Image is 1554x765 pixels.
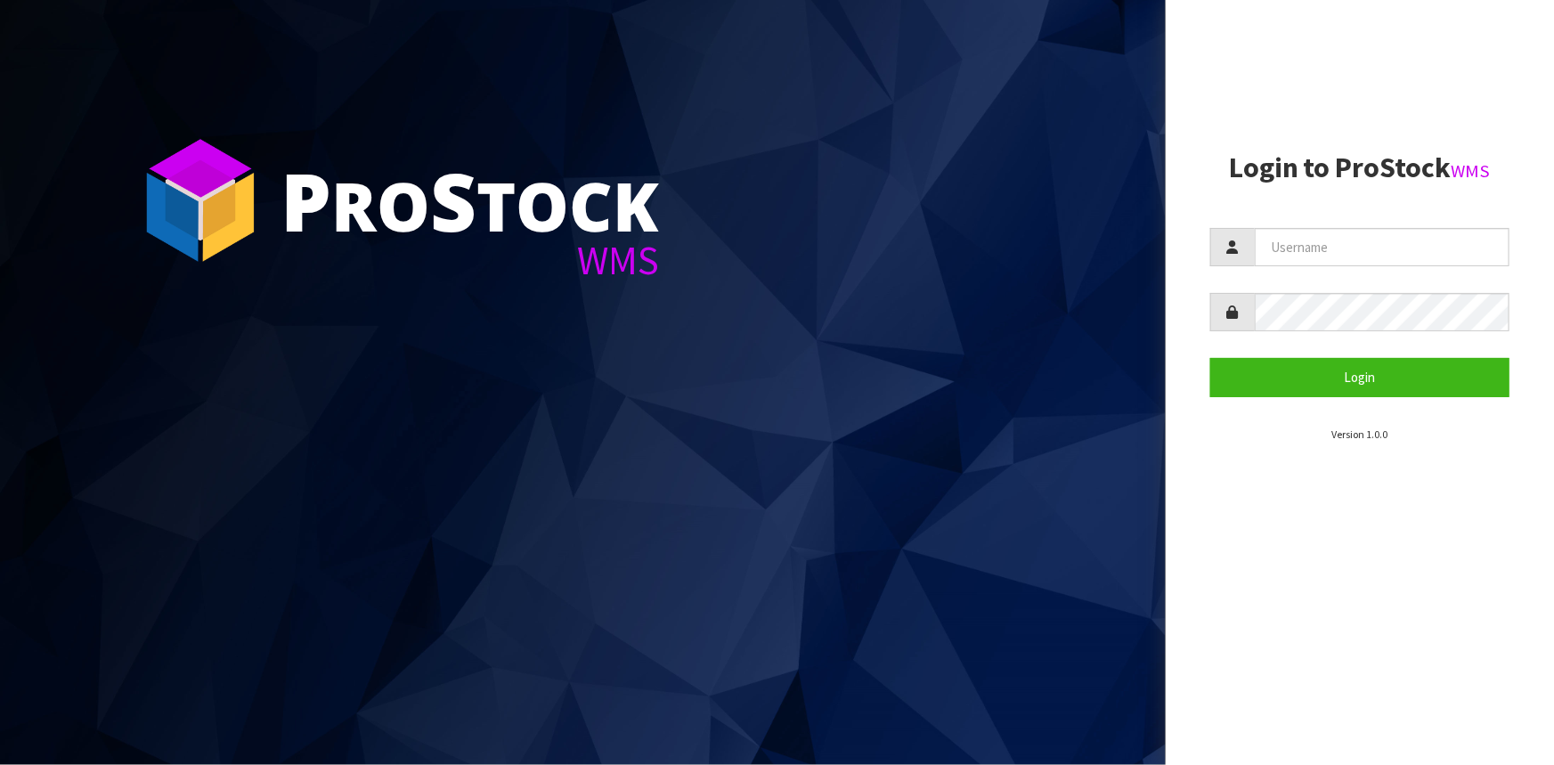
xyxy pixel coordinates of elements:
small: Version 1.0.0 [1331,427,1387,441]
h2: Login to ProStock [1210,152,1509,183]
input: Username [1255,228,1509,266]
span: S [430,146,476,255]
img: ProStock Cube [134,134,267,267]
span: P [281,146,331,255]
small: WMS [1452,159,1491,183]
button: Login [1210,358,1509,396]
div: WMS [281,240,659,281]
div: ro tock [281,160,659,240]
